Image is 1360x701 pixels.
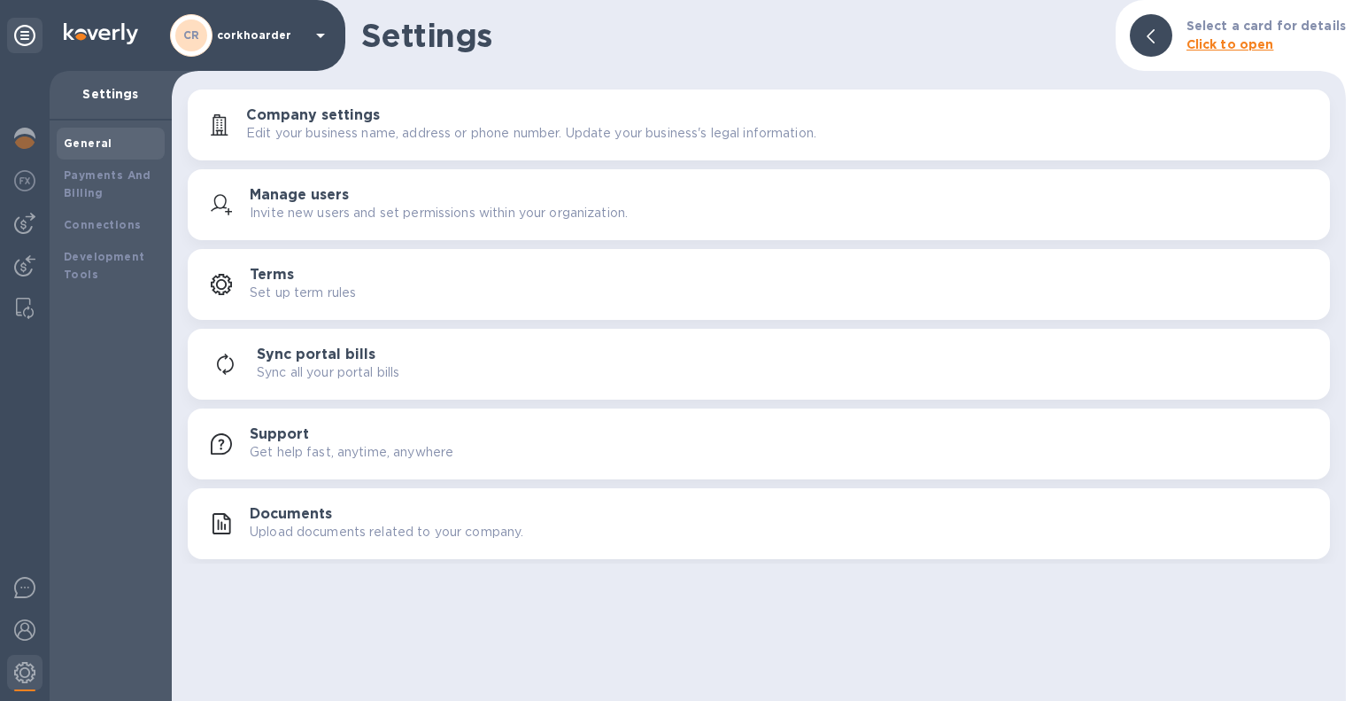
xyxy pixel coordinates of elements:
[64,218,141,231] b: Connections
[188,169,1330,240] button: Manage usersInvite new users and set permissions within your organization.
[250,523,523,541] p: Upload documents related to your company.
[14,170,35,191] img: Foreign exchange
[188,249,1330,320] button: TermsSet up term rules
[250,267,294,284] h3: Terms
[64,250,144,281] b: Development Tools
[250,426,309,443] h3: Support
[188,488,1330,559] button: DocumentsUpload documents related to your company.
[64,136,112,150] b: General
[64,85,158,103] p: Settings
[1186,19,1346,33] b: Select a card for details
[7,18,42,53] div: Unpin categories
[250,506,332,523] h3: Documents
[64,23,138,44] img: Logo
[257,363,399,382] p: Sync all your portal bills
[257,347,375,363] h3: Sync portal bills
[250,187,349,204] h3: Manage users
[188,329,1330,400] button: Sync portal billsSync all your portal bills
[361,17,1101,54] h1: Settings
[246,124,816,143] p: Edit your business name, address or phone number. Update your business's legal information.
[183,28,200,42] b: CR
[250,204,628,222] p: Invite new users and set permissions within your organization.
[188,409,1330,479] button: SupportGet help fast, anytime, anywhere
[188,90,1330,160] button: Company settingsEdit your business name, address or phone number. Update your business's legal in...
[64,168,151,199] b: Payments And Billing
[250,284,356,302] p: Set up term rules
[250,443,453,462] p: Get help fast, anytime, anywhere
[1186,37,1274,51] b: Click to open
[217,29,305,42] p: corkhoarder
[246,107,380,124] h3: Company settings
